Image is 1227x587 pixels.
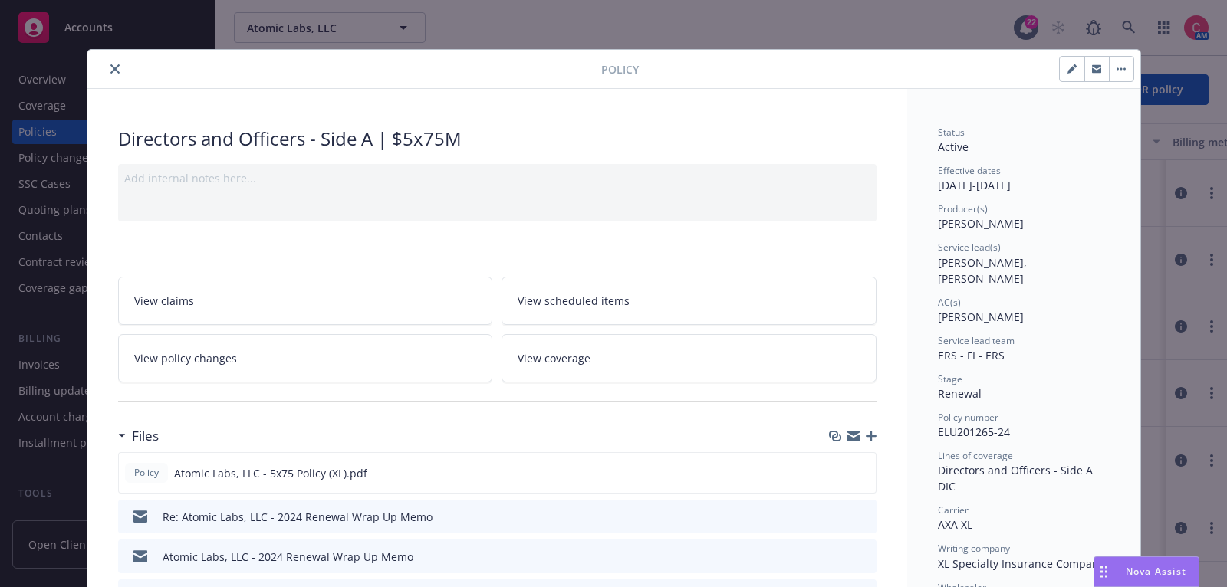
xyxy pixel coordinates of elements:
[938,503,969,516] span: Carrier
[938,139,969,154] span: Active
[502,277,877,325] a: View scheduled items
[132,426,159,446] h3: Files
[118,426,159,446] div: Files
[938,463,1096,494] span: Directors and Officers - Side A DIC
[131,466,162,480] span: Policy
[163,509,433,525] div: Re: Atomic Labs, LLC - 2024 Renewal Wrap Up Memo
[174,465,367,481] span: Atomic Labs, LLC - 5x75 Policy (XL).pdf
[832,549,844,565] button: download file
[831,465,844,481] button: download file
[938,386,982,401] span: Renewal
[1094,557,1114,586] div: Drag to move
[938,556,1104,571] span: XL Specialty Insurance Company
[938,348,1005,362] span: ERS - FI - ERS
[938,517,972,532] span: AXA XL
[118,126,877,152] div: Directors and Officers - Side A | $5x75M
[832,509,844,525] button: download file
[856,465,870,481] button: preview file
[134,350,237,366] span: View policy changes
[857,549,870,565] button: preview file
[938,216,1024,231] span: [PERSON_NAME]
[938,164,1110,193] div: [DATE] - [DATE]
[163,549,413,565] div: Atomic Labs, LLC - 2024 Renewal Wrap Up Memo
[1126,565,1186,578] span: Nova Assist
[124,170,870,186] div: Add internal notes here...
[938,372,962,385] span: Stage
[118,277,493,325] a: View claims
[518,293,630,309] span: View scheduled items
[502,334,877,382] a: View coverage
[938,126,965,139] span: Status
[938,241,1001,254] span: Service lead(s)
[938,310,1024,324] span: [PERSON_NAME]
[938,255,1030,286] span: [PERSON_NAME], [PERSON_NAME]
[938,202,988,215] span: Producer(s)
[134,293,194,309] span: View claims
[938,425,1010,439] span: ELU201265-24
[938,542,1010,555] span: Writing company
[938,334,1015,347] span: Service lead team
[118,334,493,382] a: View policy changes
[938,164,1001,177] span: Effective dates
[938,411,998,424] span: Policy number
[518,350,590,366] span: View coverage
[938,449,1013,462] span: Lines of coverage
[857,509,870,525] button: preview file
[106,60,124,78] button: close
[938,296,961,309] span: AC(s)
[601,61,639,77] span: Policy
[1094,556,1199,587] button: Nova Assist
